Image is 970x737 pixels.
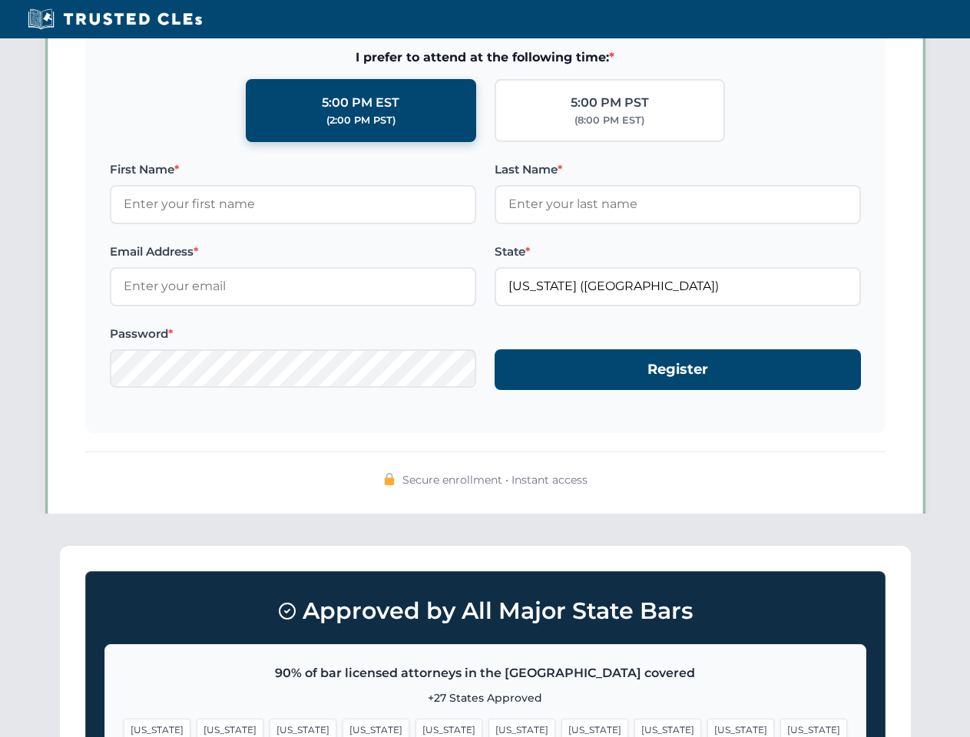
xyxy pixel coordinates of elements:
[110,48,861,68] span: I prefer to attend at the following time:
[495,349,861,390] button: Register
[23,8,207,31] img: Trusted CLEs
[110,185,476,223] input: Enter your first name
[571,93,649,113] div: 5:00 PM PST
[383,473,396,485] img: 🔒
[124,689,847,706] p: +27 States Approved
[110,267,476,306] input: Enter your email
[110,325,476,343] label: Password
[495,160,861,179] label: Last Name
[124,663,847,683] p: 90% of bar licensed attorneys in the [GEOGRAPHIC_DATA] covered
[104,590,866,632] h3: Approved by All Major State Bars
[495,267,861,306] input: Florida (FL)
[495,243,861,261] label: State
[110,243,476,261] label: Email Address
[402,471,588,488] span: Secure enrollment • Instant access
[495,185,861,223] input: Enter your last name
[110,160,476,179] label: First Name
[322,93,399,113] div: 5:00 PM EST
[326,113,396,128] div: (2:00 PM PST)
[574,113,644,128] div: (8:00 PM EST)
